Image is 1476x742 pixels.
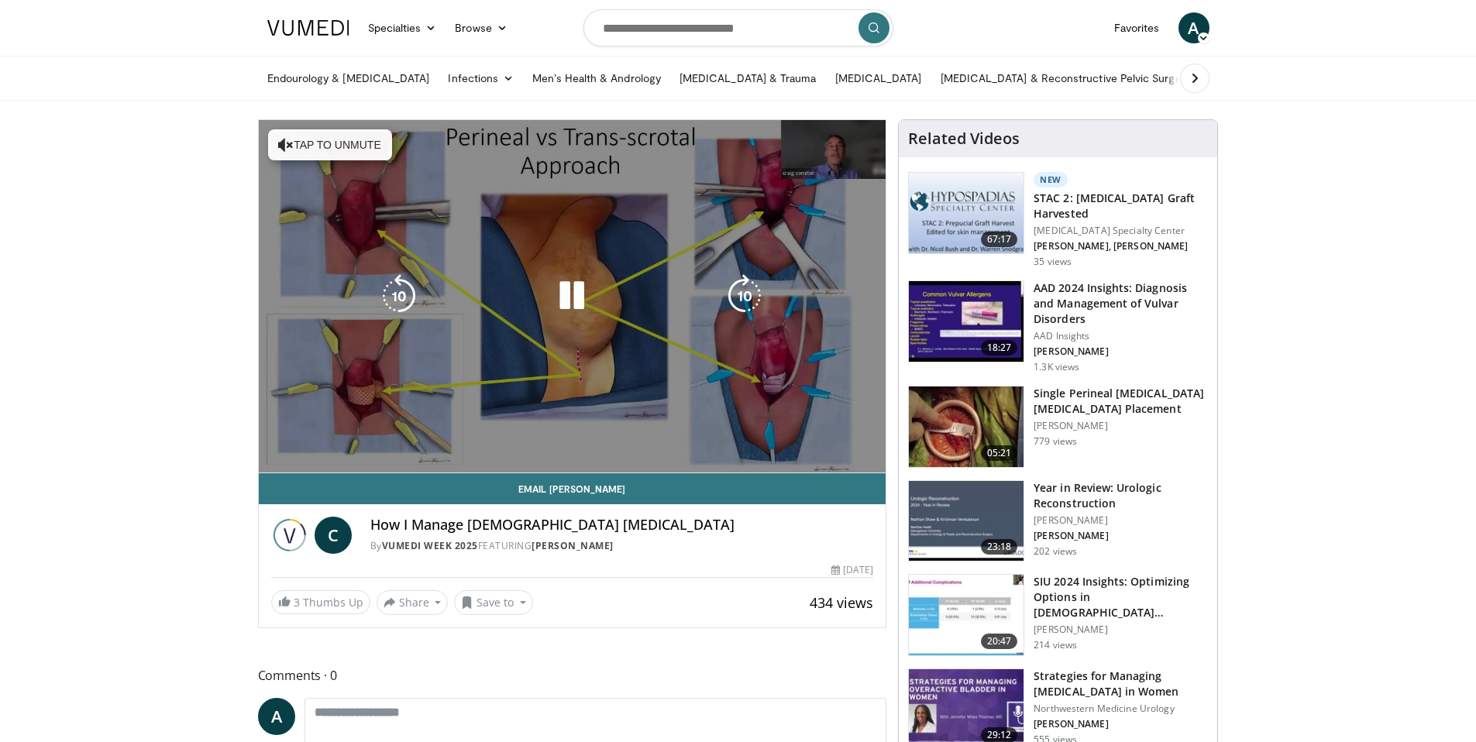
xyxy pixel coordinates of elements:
a: [MEDICAL_DATA] & Reconstructive Pelvic Surgery [931,63,1200,94]
a: [MEDICAL_DATA] [826,63,931,94]
a: 23:18 Year in Review: Urologic Reconstruction [PERSON_NAME] [PERSON_NAME] 202 views [908,480,1208,562]
a: Email [PERSON_NAME] [259,473,886,504]
button: Tap to unmute [268,129,392,160]
a: Specialties [359,12,446,43]
span: 23:18 [981,539,1018,555]
img: 391116fa-c4eb-4293-bed8-ba80efc87e4b.150x105_q85_crop-smart_upscale.jpg [909,281,1024,362]
a: Endourology & [MEDICAL_DATA] [258,63,439,94]
a: 67:17 New STAC 2: [MEDICAL_DATA] Graft Harvested [MEDICAL_DATA] Specialty Center [PERSON_NAME], [... [908,172,1208,268]
p: [PERSON_NAME] [1034,718,1208,730]
p: [MEDICAL_DATA] Specialty Center [1034,225,1208,237]
a: A [258,698,295,735]
p: 1.3K views [1034,361,1079,373]
a: 18:27 AAD 2024 Insights: Diagnosis and Management of Vulvar Disorders AAD Insights [PERSON_NAME] ... [908,280,1208,373]
a: 20:47 SIU 2024 Insights: Optimizing Options in [DEMOGRAPHIC_DATA] [MEDICAL_DATA] [PERSON_NAME] 21... [908,574,1208,656]
a: Browse [446,12,517,43]
img: 01f3608b-8eda-4dca-98de-52c159a81040.png.150x105_q85_crop-smart_upscale.png [909,173,1024,253]
span: 67:17 [981,232,1018,247]
p: 779 views [1034,435,1077,448]
a: Favorites [1105,12,1169,43]
div: [DATE] [831,563,873,577]
a: 3 Thumbs Up [271,590,370,614]
input: Search topics, interventions [583,9,893,46]
a: Infections [439,63,523,94]
span: 20:47 [981,634,1018,649]
h3: Strategies for Managing [MEDICAL_DATA] in Women [1034,668,1208,699]
p: 214 views [1034,639,1077,651]
h3: AAD 2024 Insights: Diagnosis and Management of Vulvar Disorders [1034,280,1208,327]
p: [PERSON_NAME] [1034,623,1208,636]
a: Vumedi Week 2025 [382,539,478,552]
div: By FEATURING [370,539,874,553]
p: New [1034,172,1068,187]
h3: Single Perineal [MEDICAL_DATA] [MEDICAL_DATA] Placement [1034,386,1208,417]
h3: Year in Review: Urologic Reconstruction [1034,480,1208,511]
button: Save to [454,590,533,615]
a: Men’s Health & Andrology [523,63,670,94]
p: [PERSON_NAME] [1034,530,1208,542]
a: 05:21 Single Perineal [MEDICAL_DATA] [MEDICAL_DATA] Placement [PERSON_NAME] 779 views [908,386,1208,468]
a: C [315,517,352,554]
video-js: Video Player [259,120,886,473]
img: 735fcd68-c9dc-4d64-bd7c-3ac0607bf3e9.150x105_q85_crop-smart_upscale.jpg [909,386,1024,467]
a: A [1178,12,1209,43]
img: 7d2a5eae-1b38-4df6-9a7f-463b8470133b.150x105_q85_crop-smart_upscale.jpg [909,575,1024,655]
button: Share [377,590,449,615]
span: Comments 0 [258,665,887,685]
h4: How I Manage [DEMOGRAPHIC_DATA] [MEDICAL_DATA] [370,517,874,534]
p: 202 views [1034,545,1077,558]
img: a4763f22-b98d-4ca7-a7b0-76e2b474f451.png.150x105_q85_crop-smart_upscale.png [909,481,1024,562]
a: [MEDICAL_DATA] & Trauma [670,63,826,94]
h3: SIU 2024 Insights: Optimizing Options in [DEMOGRAPHIC_DATA] [MEDICAL_DATA] [1034,574,1208,620]
img: Vumedi Week 2025 [271,517,308,554]
p: [PERSON_NAME] [1034,345,1208,358]
img: VuMedi Logo [267,20,349,36]
p: [PERSON_NAME] [1034,514,1208,527]
p: AAD Insights [1034,330,1208,342]
span: 434 views [810,593,873,612]
h4: Related Videos [908,129,1020,148]
span: 05:21 [981,445,1018,461]
span: 3 [294,595,300,610]
p: [PERSON_NAME], [PERSON_NAME] [1034,240,1208,252]
p: Northwestern Medicine Urology [1034,702,1208,715]
p: [PERSON_NAME] [1034,420,1208,432]
span: 18:27 [981,340,1018,356]
a: [PERSON_NAME] [532,539,614,552]
h3: STAC 2: [MEDICAL_DATA] Graft Harvested [1034,191,1208,222]
p: 35 views [1034,256,1072,268]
